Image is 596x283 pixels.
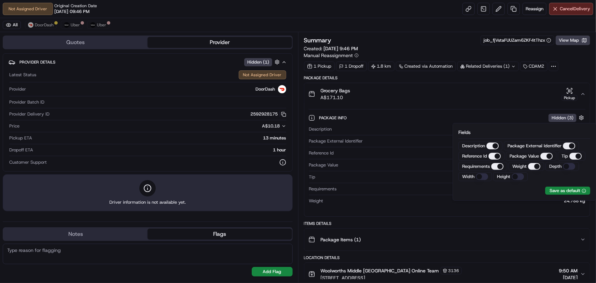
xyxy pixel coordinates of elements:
button: Pickup [562,87,578,101]
a: Powered byPylon [48,116,83,121]
span: A$171.10 [321,94,350,101]
span: Provider [9,86,26,92]
div: Grocery BagsA$171.10Pickup [304,105,590,216]
div: Start new chat [23,65,112,72]
span: DoorDash [35,22,54,28]
img: uber-new-logo.jpeg [64,22,69,28]
button: CancelDelivery [549,3,593,15]
p: Fields [458,129,590,136]
span: Pylon [68,116,83,121]
span: Created: [304,45,358,52]
button: Reassign [523,3,546,15]
p: Welcome 👋 [7,27,124,38]
div: 24.788 kg [326,198,585,204]
div: 264129408 [366,138,585,144]
div: Package Details [304,75,591,81]
div: 11 [337,150,585,156]
span: Woolworths Middle [GEOGRAPHIC_DATA] Online Team [321,267,439,274]
span: 9:50 AM [559,267,578,274]
div: Photo Proof of Delivery [339,186,585,192]
button: Hidden (3) [549,113,586,122]
div: 1.8 km [368,62,394,71]
img: 1736555255976-a54dd68f-1ca7-489b-9aae-adbdc363a1c4 [7,65,19,78]
span: Pickup ETA [9,135,32,141]
label: Tip [562,153,568,159]
span: Reassign [526,6,543,12]
span: DoorDash [256,86,275,92]
span: [DATE] 09:46 PM [54,9,89,15]
button: View Map [556,36,590,45]
span: Price [9,123,19,129]
label: Weight [512,163,527,170]
div: 📗 [7,100,12,105]
span: Reference Id [309,150,334,156]
button: All [3,21,21,29]
span: Hidden ( 3 ) [552,115,573,121]
button: Provider DetailsHidden (1) [9,56,287,68]
span: [STREET_ADDRESS] [321,274,462,281]
button: Add Flag [252,267,293,277]
span: Hidden ( 1 ) [247,59,269,65]
div: Related Deliveries (1) [457,62,519,71]
button: A$10.18 [226,123,286,129]
span: Dropoff ETA [9,147,33,153]
img: doordash_logo_v2.png [28,22,33,28]
label: Width [462,174,474,180]
button: Save as default [545,187,590,195]
div: Location Details [304,255,591,260]
span: Package Value [309,162,338,168]
div: Pickup [562,95,578,101]
div: 1 Pickup [304,62,335,71]
span: Original Creation Date [54,3,97,9]
span: Customer Support [9,159,47,165]
button: Hidden (1) [244,58,281,66]
h3: Summary [304,37,332,43]
button: Grocery BagsA$171.10Pickup [304,83,590,105]
label: Depth [549,163,562,170]
span: API Documentation [65,99,110,106]
span: Package Items ( 1 ) [321,236,361,243]
span: 3136 [448,268,459,273]
span: Description [309,126,332,132]
button: Flags [148,229,292,240]
button: Start new chat [116,67,124,76]
span: Grocery Bags [321,87,350,94]
span: Cancel Delivery [560,6,590,12]
span: Driver information is not available yet. [109,199,186,205]
button: Uber [87,21,109,29]
div: job_fjVstaFUUZam6ZKF4tThzx [484,37,551,43]
button: Quotes [3,37,148,48]
span: [DATE] [559,274,578,281]
div: 13 minutes [35,135,286,141]
div: 💻 [58,100,63,105]
label: Requirements [462,163,490,170]
a: 💻API Documentation [55,96,112,109]
button: 2592928175 [251,111,286,117]
span: Package External Identifier [309,138,363,144]
button: Package Items (1) [304,229,590,251]
label: Package Value [510,153,539,159]
button: Save as default [550,188,586,194]
span: Uber [71,22,80,28]
a: 📗Knowledge Base [4,96,55,109]
button: DoorDash [25,21,57,29]
button: Manual Reassignment [304,52,359,59]
span: Requirements [309,186,337,192]
button: Notes [3,229,148,240]
button: Provider [148,37,292,48]
div: Items Details [304,221,591,226]
label: Reference Id [462,153,487,159]
label: Height [497,174,510,180]
a: Created via Automation [396,62,456,71]
img: doordash_logo_v2.png [278,85,286,93]
span: Provider Details [19,59,55,65]
label: Description [462,143,485,149]
span: Latest Status [9,72,36,78]
button: Uber [61,21,83,29]
span: Weight [309,198,323,204]
label: Package External Identifier [508,143,562,149]
div: 1 Dropoff [336,62,367,71]
span: A$10.18 [262,123,280,129]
